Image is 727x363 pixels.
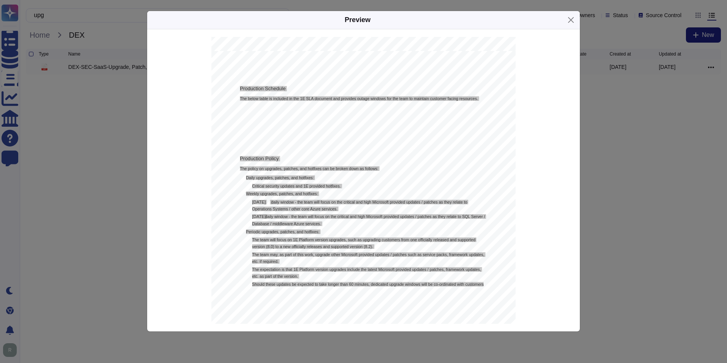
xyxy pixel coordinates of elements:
[252,282,485,287] span: Should these updates be expected to take longer than 60 minutes, dedicated upgrade windows will b...
[252,238,475,242] span: The team will focus on 1E Platform version upgrades, such as upgrading customers from one officia...
[240,167,378,171] span: The policy on upgrades, patches, and hotfixes can be broken down as follows:
[246,230,319,234] span: Periodic upgrades, patches, and hotfixes:
[240,309,478,313] span: This policy does not apply to security updates / security agent updates; these updates will be pu...
[246,176,314,180] span: Daily upgrades, patches, and hotfixes:
[252,274,298,279] span: etc. as part of the version.
[406,127,433,131] span: 0300-0400 UTC
[344,15,370,25] div: Preview
[247,139,260,142] span: Weekly
[240,322,481,326] span: 1E Platform will be made automatically and outside the aforementioned windows. In the event that ...
[252,184,341,188] span: Critical security updates and 1E provided hotfixes.
[252,253,484,257] span: The team may, as part of this work, upgrade other Microsoft provided updates / patches such as se...
[240,86,286,91] span: Production Schedule
[240,315,486,320] span: windows due to the inherent risk of delaying a security updates. Updates to security agents on th...
[252,267,481,272] span: The expectation is that 1E Platform version upgrades include the latest Microsoft provided update...
[252,207,337,211] span: Operations Systems / other core Azure services.
[246,192,318,196] span: Weekly upgrades, patches, and hotfixes:
[406,110,468,113] span: Outage Window Day / Time (GMT)
[327,127,346,131] span: 30 minutes
[252,215,266,219] span: [DATE]
[265,215,485,219] span: daily window - the team will focus on the critical and high Microsoft provided updates / patches ...
[252,200,266,204] span: [DATE]
[247,127,256,131] span: Daily
[327,116,343,120] span: Duration
[248,110,298,113] span: Outage Window Frequency
[252,222,321,226] span: Database / middleware Azure services.
[240,70,325,75] span: Upgrade, Patch, and Hotfix Policy
[252,260,278,264] span: etc. if required.
[565,14,577,26] button: Close
[327,110,394,113] span: Expected Customer Outage Window
[240,97,478,101] span: The below table is included in the 1E SLA document and provides outage windows for the team to ma...
[327,139,346,142] span: 60 minutes
[406,139,447,142] span: 0300-0400 UTC [DATE]
[271,200,467,204] span: daily window - the team will focus on the critical and high Microsoft provided updates / patches ...
[252,245,373,249] span: version (8.0) to a new officially releases and supported version (8.2).
[240,298,264,303] span: Exclusions
[240,156,279,161] span: Production Policy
